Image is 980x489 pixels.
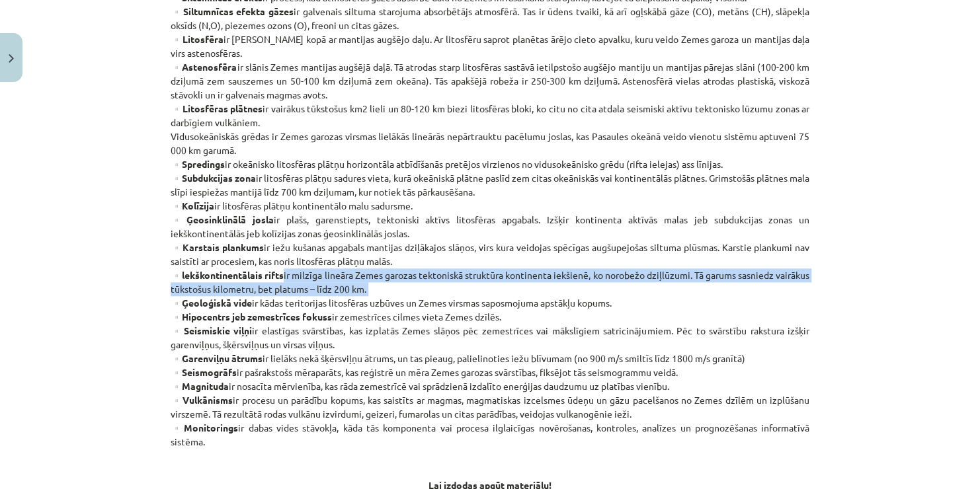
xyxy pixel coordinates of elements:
[171,61,237,73] strong: ▫️Astenosfēra
[171,102,263,114] strong: ▫️Litosfēras plātnes
[171,394,233,406] strong: ▫️Vulkānisms
[171,380,229,392] strong: ▫️Magnituda
[171,352,182,364] strong: ▫️
[268,5,294,17] strong: gāzes
[171,422,238,433] strong: ▫️Monitorings
[182,352,263,364] strong: Garenviļņu ātrums
[171,269,284,281] strong: ▫️lekškontinentālais rifts
[171,297,252,309] strong: ▫️Ģeoloģiskā vide
[171,158,225,170] strong: ▫️Spredings
[171,200,214,211] strong: ▫️Kolīzija
[171,213,274,225] strong: ▫️Ģeosinklinālā josla
[171,324,252,336] strong: ▫️Seismiskie viļņi
[171,366,237,378] strong: ▫️Seismogrāfs
[171,5,265,17] strong: ▫️Siltumnīcas efekta
[171,33,224,45] strong: ▫️Litosfēra
[171,241,264,253] strong: ▫️Karstais plankums
[171,311,332,322] strong: ▫️Hipocentrs jeb zemestrīces fokuss
[171,172,256,184] strong: ▫️Subdukcijas zona
[9,54,14,63] img: icon-close-lesson-0947bae3869378f0d4975bcd49f059093ad1ed9edebbc8119c70593378902aed.svg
